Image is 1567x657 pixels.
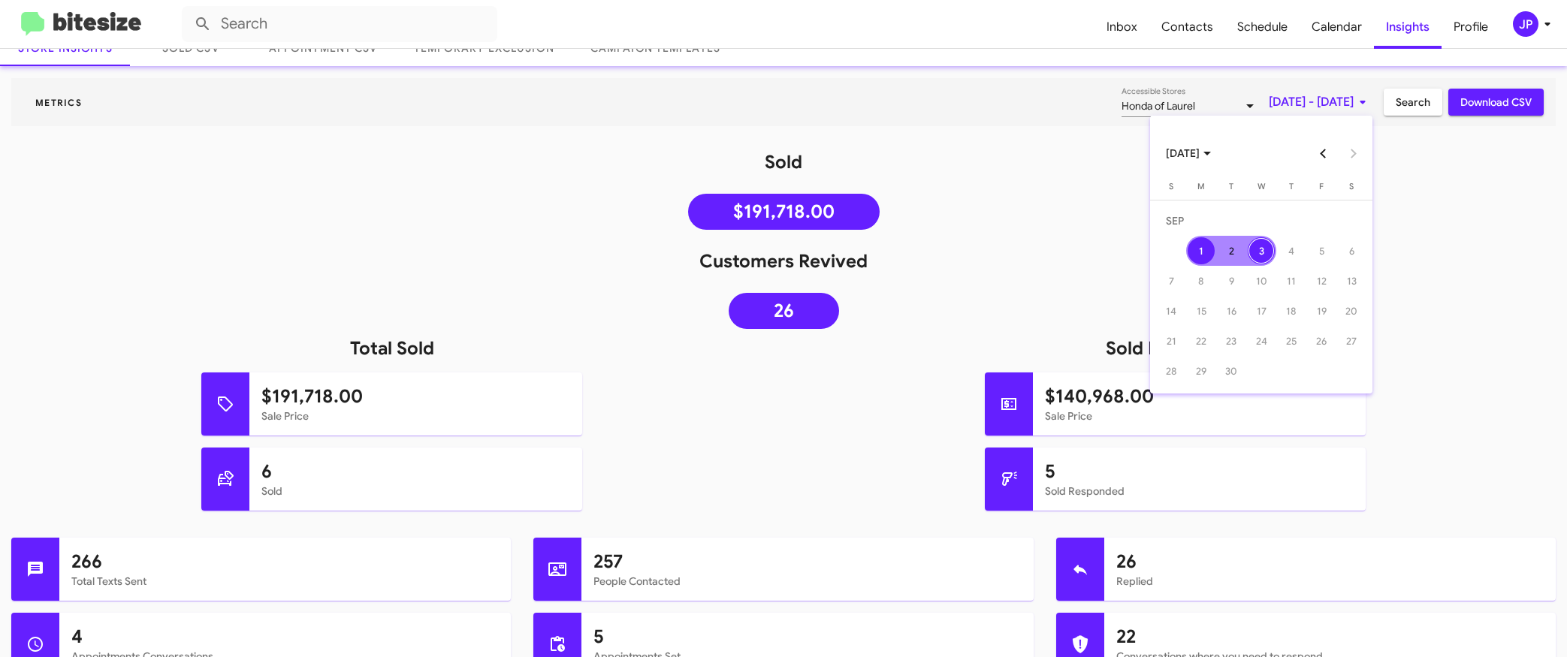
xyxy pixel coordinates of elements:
div: 1 [1188,237,1215,264]
div: 14 [1158,297,1185,324]
td: September 11, 2025 [1276,266,1306,296]
td: September 8, 2025 [1186,266,1216,296]
th: Wednesday [1246,179,1276,200]
div: 9 [1218,267,1245,294]
td: September 27, 2025 [1336,326,1366,356]
button: Previous month [1309,138,1339,168]
button: Choose month and year [1154,138,1223,168]
div: 24 [1248,327,1275,354]
td: September 10, 2025 [1246,266,1276,296]
div: 3 [1248,237,1275,264]
td: September 15, 2025 [1186,296,1216,326]
th: Sunday [1156,179,1186,200]
div: 16 [1218,297,1245,324]
div: 5 [1308,237,1335,264]
td: September 7, 2025 [1156,266,1186,296]
div: 2 [1218,237,1245,264]
div: 26 [1308,327,1335,354]
div: 7 [1158,267,1185,294]
div: 27 [1338,327,1365,354]
td: September 21, 2025 [1156,326,1186,356]
div: 11 [1278,267,1305,294]
td: September 2, 2025 [1216,236,1246,266]
div: 22 [1188,327,1215,354]
div: 28 [1158,357,1185,384]
td: September 17, 2025 [1246,296,1276,326]
div: 17 [1248,297,1275,324]
th: Monday [1186,179,1216,200]
div: 18 [1278,297,1305,324]
td: September 24, 2025 [1246,326,1276,356]
span: [DATE] [1166,140,1211,167]
div: 15 [1188,297,1215,324]
td: September 20, 2025 [1336,296,1366,326]
td: September 23, 2025 [1216,326,1246,356]
div: 29 [1188,357,1215,384]
th: Tuesday [1216,179,1246,200]
div: 23 [1218,327,1245,354]
td: September 14, 2025 [1156,296,1186,326]
td: September 19, 2025 [1306,296,1336,326]
div: 25 [1278,327,1305,354]
td: September 3, 2025 [1246,236,1276,266]
td: September 6, 2025 [1336,236,1366,266]
div: 20 [1338,297,1365,324]
th: Thursday [1276,179,1306,200]
div: 10 [1248,267,1275,294]
th: Saturday [1336,179,1366,200]
td: September 13, 2025 [1336,266,1366,296]
div: 13 [1338,267,1365,294]
th: Friday [1306,179,1336,200]
td: September 22, 2025 [1186,326,1216,356]
td: September 25, 2025 [1276,326,1306,356]
td: September 18, 2025 [1276,296,1306,326]
td: September 9, 2025 [1216,266,1246,296]
td: SEP [1156,206,1366,236]
div: 12 [1308,267,1335,294]
div: 30 [1218,357,1245,384]
div: 21 [1158,327,1185,354]
td: September 1, 2025 [1186,236,1216,266]
div: 8 [1188,267,1215,294]
td: September 16, 2025 [1216,296,1246,326]
button: Next month [1339,138,1369,168]
div: 4 [1278,237,1305,264]
td: September 5, 2025 [1306,236,1336,266]
td: September 4, 2025 [1276,236,1306,266]
td: September 26, 2025 [1306,326,1336,356]
td: September 28, 2025 [1156,356,1186,386]
div: 19 [1308,297,1335,324]
td: September 29, 2025 [1186,356,1216,386]
td: September 12, 2025 [1306,266,1336,296]
div: 6 [1338,237,1365,264]
td: September 30, 2025 [1216,356,1246,386]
